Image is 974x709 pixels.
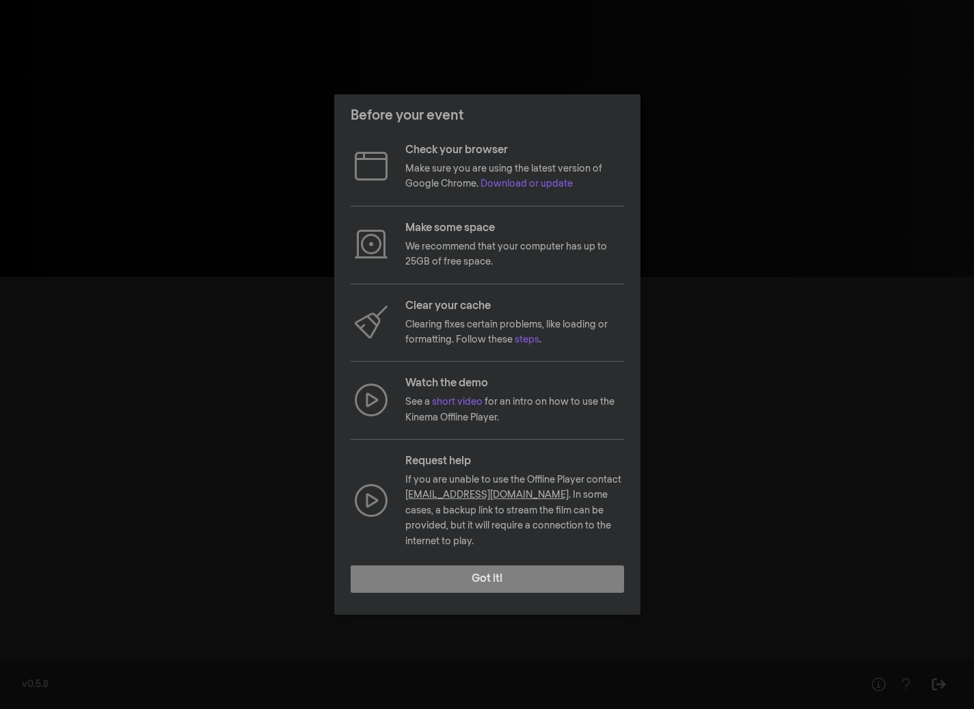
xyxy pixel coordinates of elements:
[405,490,569,500] a: [EMAIL_ADDRESS][DOMAIN_NAME]
[405,161,624,192] p: Make sure you are using the latest version of Google Chrome.
[405,375,624,392] p: Watch the demo
[351,565,624,593] button: Got it!
[405,317,624,348] p: Clearing fixes certain problems, like loading or formatting. Follow these .
[432,397,483,407] a: short video
[405,472,624,549] p: If you are unable to use the Offline Player contact . In some cases, a backup link to stream the ...
[405,453,624,470] p: Request help
[405,142,624,159] p: Check your browser
[405,394,624,425] p: See a for an intro on how to use the Kinema Offline Player.
[405,298,624,315] p: Clear your cache
[405,220,624,237] p: Make some space
[405,239,624,270] p: We recommend that your computer has up to 25GB of free space.
[481,179,573,189] a: Download or update
[334,94,640,137] header: Before your event
[515,335,539,345] a: steps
